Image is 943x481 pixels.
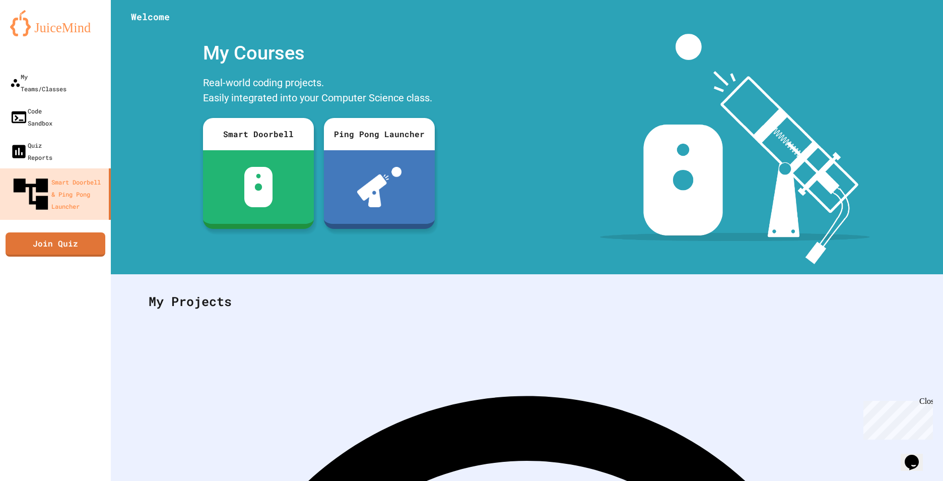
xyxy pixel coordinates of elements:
img: logo-orange.svg [10,10,101,36]
a: Join Quiz [6,232,105,257]
div: Ping Pong Launcher [324,118,435,150]
div: Code Sandbox [10,105,52,129]
div: Chat with us now!Close [4,4,70,64]
iframe: chat widget [901,441,933,471]
div: My Projects [139,282,915,321]
iframe: chat widget [859,397,933,440]
div: Smart Doorbell & Ping Pong Launcher [10,173,105,215]
img: sdb-white.svg [244,167,273,207]
div: Quiz Reports [10,139,52,163]
img: banner-image-my-projects.png [600,34,870,264]
div: Real-world coding projects. Easily integrated into your Computer Science class. [198,73,440,110]
div: Smart Doorbell [203,118,314,150]
div: My Teams/Classes [10,71,66,95]
img: ppl-with-ball.png [357,167,402,207]
div: My Courses [198,34,440,73]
